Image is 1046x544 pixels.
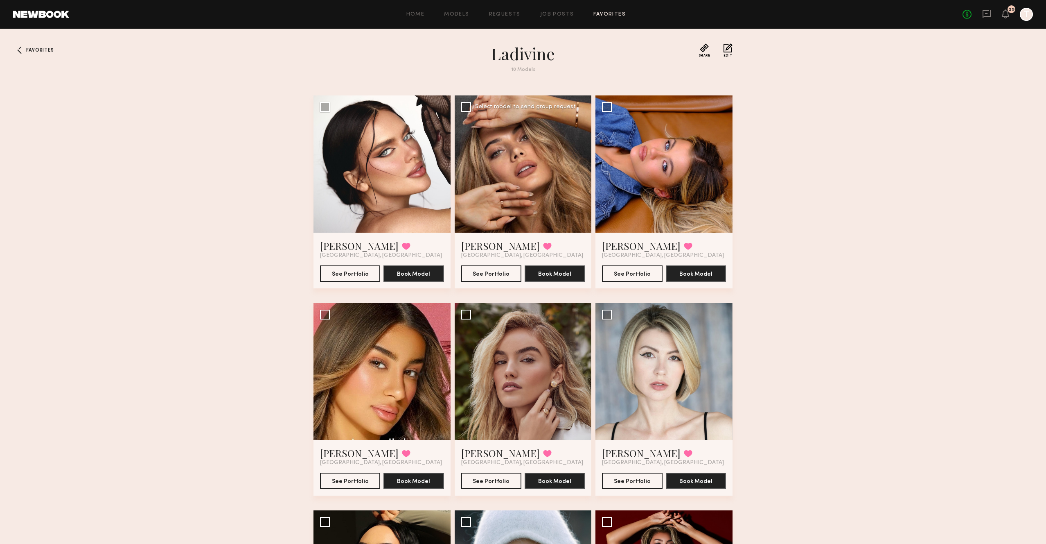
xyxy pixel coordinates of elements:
div: 29 [1009,7,1014,12]
a: Book Model [666,270,726,277]
span: Favorites [26,48,54,53]
button: Edit [724,43,733,57]
a: [PERSON_NAME] [602,447,681,460]
a: [PERSON_NAME] [320,239,399,252]
a: [PERSON_NAME] [461,447,540,460]
a: Requests [489,12,521,17]
a: T [1020,8,1033,21]
a: [PERSON_NAME] [461,239,540,252]
span: [GEOGRAPHIC_DATA], [GEOGRAPHIC_DATA] [461,460,583,466]
button: Share [699,43,710,57]
button: See Portfolio [320,265,380,282]
a: Favorites [593,12,626,17]
span: Share [699,54,710,57]
button: See Portfolio [461,473,521,489]
button: Book Model [383,473,444,489]
span: Edit [724,54,733,57]
a: Favorites [13,43,26,57]
a: Book Model [525,477,585,484]
h1: Ladivine [376,43,670,64]
a: Book Model [383,477,444,484]
button: Book Model [666,473,726,489]
button: See Portfolio [320,473,380,489]
span: [GEOGRAPHIC_DATA], [GEOGRAPHIC_DATA] [320,460,442,466]
span: [GEOGRAPHIC_DATA], [GEOGRAPHIC_DATA] [320,252,442,259]
button: Book Model [383,265,444,282]
button: Book Model [525,473,585,489]
a: Home [406,12,425,17]
span: [GEOGRAPHIC_DATA], [GEOGRAPHIC_DATA] [602,252,724,259]
a: Book Model [525,270,585,277]
a: Models [444,12,469,17]
div: 10 Models [376,67,670,73]
a: [PERSON_NAME] [602,239,681,252]
button: Book Model [666,265,726,282]
span: [GEOGRAPHIC_DATA], [GEOGRAPHIC_DATA] [602,460,724,466]
a: Book Model [383,270,444,277]
button: See Portfolio [461,265,521,282]
a: Job Posts [540,12,574,17]
span: [GEOGRAPHIC_DATA], [GEOGRAPHIC_DATA] [461,252,583,259]
div: Select model to send group request [475,104,576,110]
button: See Portfolio [602,473,662,489]
button: Book Model [525,265,585,282]
a: [PERSON_NAME] [320,447,399,460]
button: See Portfolio [602,265,662,282]
a: Book Model [666,477,726,484]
